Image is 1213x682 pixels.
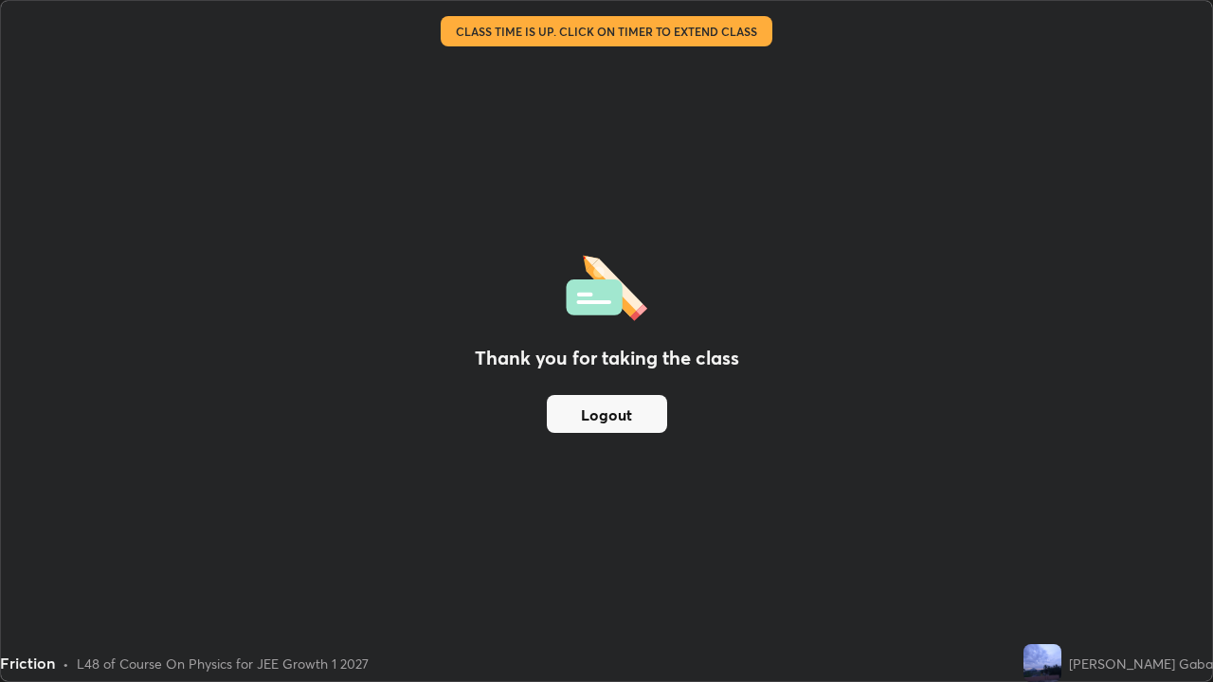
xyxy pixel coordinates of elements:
div: • [63,654,69,673]
button: Logout [547,395,667,433]
img: ee2751fcab3e493bb05435c8ccc7e9b6.jpg [1023,644,1061,682]
img: offlineFeedback.1438e8b3.svg [566,249,647,321]
h2: Thank you for taking the class [475,344,739,372]
div: L48 of Course On Physics for JEE Growth 1 2027 [77,654,369,673]
div: [PERSON_NAME] Gaba [1069,654,1213,673]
